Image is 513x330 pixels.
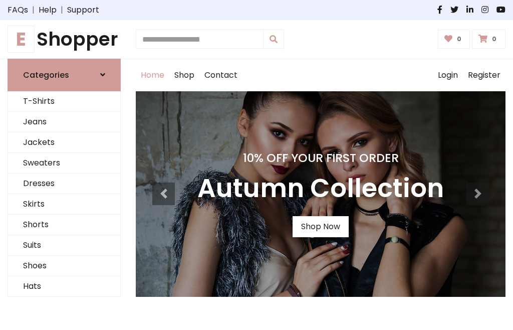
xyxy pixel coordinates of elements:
a: Shorts [8,215,120,235]
a: Hats [8,276,120,297]
a: EShopper [8,28,121,51]
a: Login [433,59,463,91]
a: Shop Now [293,216,349,237]
span: 0 [489,35,499,44]
a: Suits [8,235,120,256]
a: Skirts [8,194,120,215]
a: T-Shirts [8,91,120,112]
a: Home [136,59,169,91]
span: E [8,26,35,53]
a: Shop [169,59,199,91]
a: Register [463,59,505,91]
h4: 10% Off Your First Order [197,151,444,165]
a: Contact [199,59,242,91]
a: Support [67,4,99,16]
span: 0 [454,35,464,44]
a: Categories [8,59,121,91]
a: Jeans [8,112,120,132]
span: | [28,4,39,16]
a: 0 [438,30,470,49]
a: 0 [472,30,505,49]
h6: Categories [23,70,69,80]
a: Shoes [8,256,120,276]
a: FAQs [8,4,28,16]
span: | [57,4,67,16]
a: Dresses [8,174,120,194]
a: Jackets [8,132,120,153]
h1: Shopper [8,28,121,51]
a: Sweaters [8,153,120,174]
a: Help [39,4,57,16]
h3: Autumn Collection [197,173,444,204]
